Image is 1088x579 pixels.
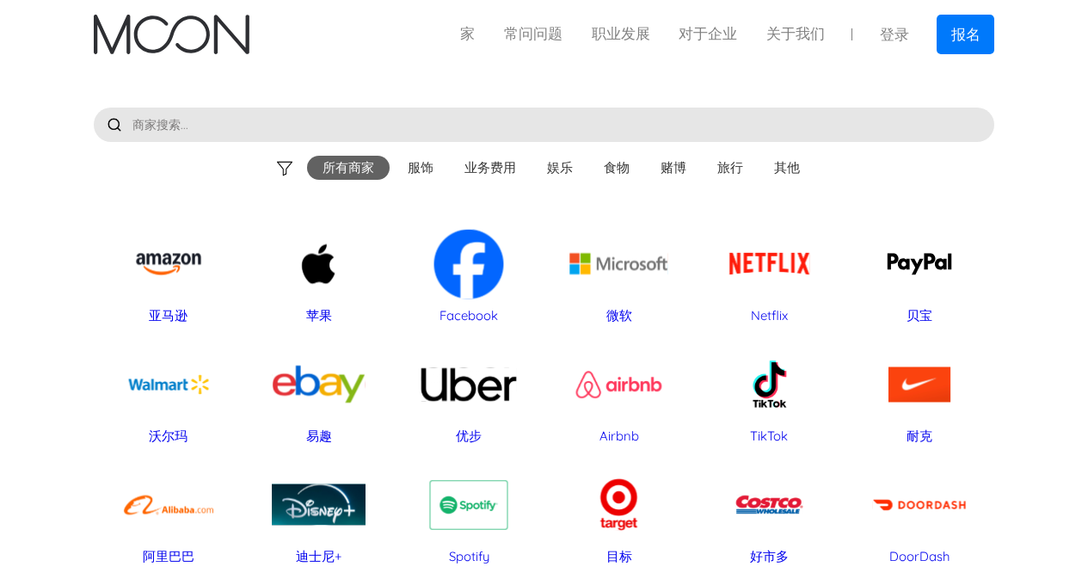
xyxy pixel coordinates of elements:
[606,307,632,323] font: 微软
[403,220,536,323] a: Facebook
[592,25,650,42] font: 职业发展
[552,341,685,444] a: Airbnb
[102,220,236,323] a: 亚马逊
[456,428,482,444] font: 优步
[449,548,489,564] font: Spotify
[552,220,685,323] a: 微软
[606,548,632,564] font: 目标
[717,159,743,176] font: 旅行
[403,341,536,444] a: 优步
[252,341,385,444] a: 易趣
[94,15,249,54] a: 家
[664,23,752,45] a: 对于企业
[547,159,573,176] font: 娱乐
[937,15,995,53] a: 报名
[102,341,236,444] a: 沃尔玛
[149,428,187,444] font: 沃尔玛
[464,159,516,176] font: 业务费用
[504,25,562,42] font: 常问问题
[552,461,685,564] a: 目标
[94,15,249,54] img: 月亮标志
[102,461,236,564] a: 阿里巴巴
[94,108,995,142] input: 商家搜索...
[252,220,385,323] a: 苹果
[951,26,980,43] font: 报名
[599,428,639,444] font: Airbnb
[460,25,475,42] font: 家
[306,307,332,323] font: 苹果
[907,307,932,323] font: 贝宝
[907,428,932,444] font: 耐克
[853,220,987,323] a: 贝宝
[489,23,577,45] a: 常问问题
[149,307,187,323] font: 亚马逊
[751,307,788,323] font: Netflix
[853,461,987,564] a: DoorDash
[880,26,909,43] font: 登录
[403,461,536,564] a: Spotify
[865,15,924,53] a: 登录
[774,159,800,176] font: 其他
[703,341,836,444] a: TikTok
[679,25,737,42] font: 对于企业
[446,23,489,45] a: 家
[889,548,950,564] font: DoorDash
[703,220,836,323] a: Netflix
[853,341,987,444] a: 耐克
[408,159,433,176] font: 服饰
[577,23,665,45] a: 职业发展
[750,548,789,564] font: 好市多
[252,461,385,564] a: 迪士尼+
[143,548,194,564] font: 阿里巴巴
[306,428,332,444] font: 易趣
[661,159,686,176] font: 赌博
[703,461,836,564] a: 好市多
[440,307,498,323] font: Facebook
[766,25,825,42] font: 关于我们
[750,428,788,444] font: TikTok
[296,548,341,564] font: 迪士尼+
[604,159,630,176] font: 食物
[323,159,374,176] font: 所有商家
[752,23,839,45] a: 关于我们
